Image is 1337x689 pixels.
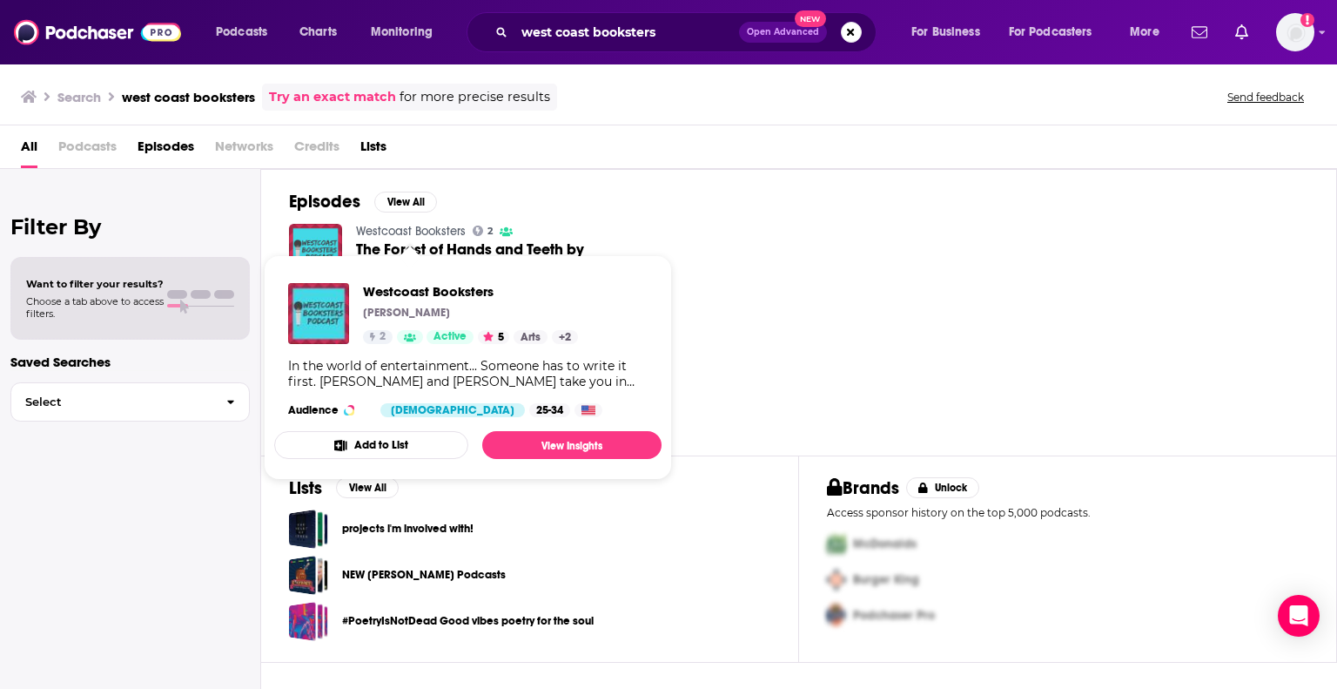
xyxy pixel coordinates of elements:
[359,18,455,46] button: open menu
[1276,13,1314,51] img: User Profile
[363,283,578,300] a: Westcoast Booksters
[363,306,450,320] p: [PERSON_NAME]
[433,328,467,346] span: Active
[911,20,980,44] span: For Business
[820,526,853,562] img: First Pro Logo
[342,565,506,584] a: NEW [PERSON_NAME] Podcasts
[371,20,433,44] span: Monitoring
[899,18,1002,46] button: open menu
[289,510,328,549] a: projects i'm involved with!
[827,506,1308,519] p: Access sponsor history on the top 5,000 podcasts.
[138,132,194,168] a: Episodes
[739,22,827,43] button: Open AdvancedNew
[478,330,509,344] button: 5
[26,295,164,320] span: Choose a tab above to access filters.
[204,18,290,46] button: open menu
[10,354,250,370] p: Saved Searches
[288,18,347,46] a: Charts
[747,28,819,37] span: Open Advanced
[1278,595,1320,637] div: Open Intercom Messenger
[1130,20,1159,44] span: More
[1276,13,1314,51] span: Logged in as mfurr
[289,602,328,641] a: #PoetryIsNotDead Good vibes poetry for the soul
[363,330,393,344] a: 2
[374,192,437,213] button: View All
[288,283,349,344] img: Westcoast Booksters
[483,12,893,52] div: Search podcasts, credits, & more...
[427,330,474,344] a: Active
[1009,20,1092,44] span: For Podcasters
[289,191,437,213] a: EpisodesView All
[21,132,37,168] a: All
[57,89,101,105] h3: Search
[1118,18,1181,46] button: open menu
[795,10,826,27] span: New
[400,87,550,107] span: for more precise results
[356,224,466,239] a: Westcoast Booksters
[288,358,648,389] div: In the world of entertainment... Someone has to write it first. [PERSON_NAME] and [PERSON_NAME] t...
[998,18,1118,46] button: open menu
[487,227,493,235] span: 2
[529,403,570,417] div: 25-34
[342,519,474,538] a: projects i'm involved with!
[288,403,366,417] h3: Audience
[14,16,181,49] img: Podchaser - Follow, Share and Rate Podcasts
[1276,13,1314,51] button: Show profile menu
[820,598,853,633] img: Third Pro Logo
[299,20,337,44] span: Charts
[380,403,525,417] div: [DEMOGRAPHIC_DATA]
[360,132,386,168] a: Lists
[514,330,548,344] a: Arts
[820,562,853,598] img: Second Pro Logo
[289,224,342,277] img: The Forest of Hands and Teeth by Carrie Ryan
[853,537,917,551] span: McDonalds
[342,611,594,631] a: #PoetryIsNotDead Good vibes poetry for the soul
[269,87,396,107] a: Try an exact match
[274,431,468,459] button: Add to List
[58,132,117,168] span: Podcasts
[10,214,250,240] h2: Filter By
[1185,17,1214,47] a: Show notifications dropdown
[380,328,386,346] span: 2
[827,477,899,499] h2: Brands
[289,556,328,595] a: NEW Jessica Podcasts
[552,330,578,344] a: +2
[1222,90,1309,105] button: Send feedback
[514,18,739,46] input: Search podcasts, credits, & more...
[356,242,615,272] span: The Forest of Hands and Teeth by [PERSON_NAME]
[26,278,164,290] span: Want to filter your results?
[294,132,339,168] span: Credits
[10,382,250,422] button: Select
[853,608,935,623] span: Podchaser Pro
[1300,13,1314,27] svg: Add a profile image
[11,396,212,408] span: Select
[473,226,494,236] a: 2
[482,431,662,459] a: View Insights
[122,89,255,105] h3: west coast booksters
[216,20,267,44] span: Podcasts
[289,191,360,213] h2: Episodes
[215,132,273,168] span: Networks
[853,572,919,587] span: Burger King
[356,242,615,272] a: The Forest of Hands and Teeth by Carrie Ryan
[1228,17,1255,47] a: Show notifications dropdown
[906,477,980,498] button: Unlock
